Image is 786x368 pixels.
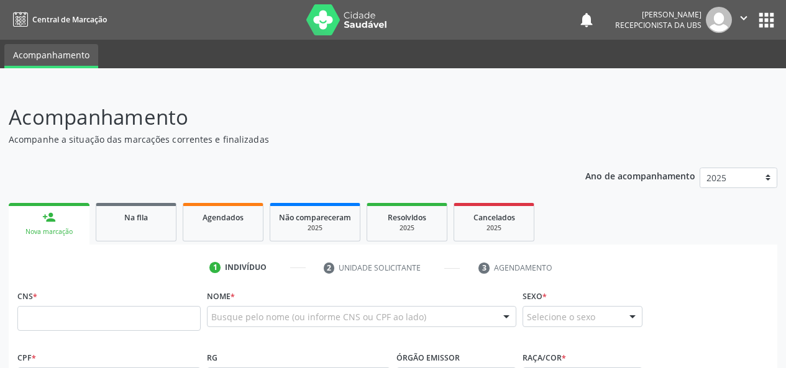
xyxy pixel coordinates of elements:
[463,223,525,233] div: 2025
[578,11,595,29] button: notifications
[473,212,515,223] span: Cancelados
[523,287,547,306] label: Sexo
[207,287,235,306] label: Nome
[585,168,695,183] p: Ano de acompanhamento
[732,7,756,33] button: 
[211,310,426,323] span: Busque pelo nome (ou informe CNS ou CPF ao lado)
[396,348,460,367] label: Órgão emissor
[203,212,244,223] span: Agendados
[388,212,426,223] span: Resolvidos
[42,210,56,224] div: person_add
[9,9,107,30] a: Central de Marcação
[527,310,595,323] span: Selecione o sexo
[706,7,732,33] img: img
[9,102,547,133] p: Acompanhamento
[124,212,148,223] span: Na fila
[279,212,351,223] span: Não compareceram
[4,44,98,68] a: Acompanhamento
[225,262,267,273] div: Indivíduo
[279,223,351,233] div: 2025
[523,348,566,367] label: Raça/cor
[737,11,751,25] i: 
[376,223,438,233] div: 2025
[756,9,777,31] button: apps
[17,227,81,236] div: Nova marcação
[209,262,221,273] div: 1
[207,348,217,367] label: RG
[17,287,37,306] label: CNS
[9,133,547,146] p: Acompanhe a situação das marcações correntes e finalizadas
[615,9,701,20] div: [PERSON_NAME]
[32,14,107,25] span: Central de Marcação
[615,20,701,30] span: Recepcionista da UBS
